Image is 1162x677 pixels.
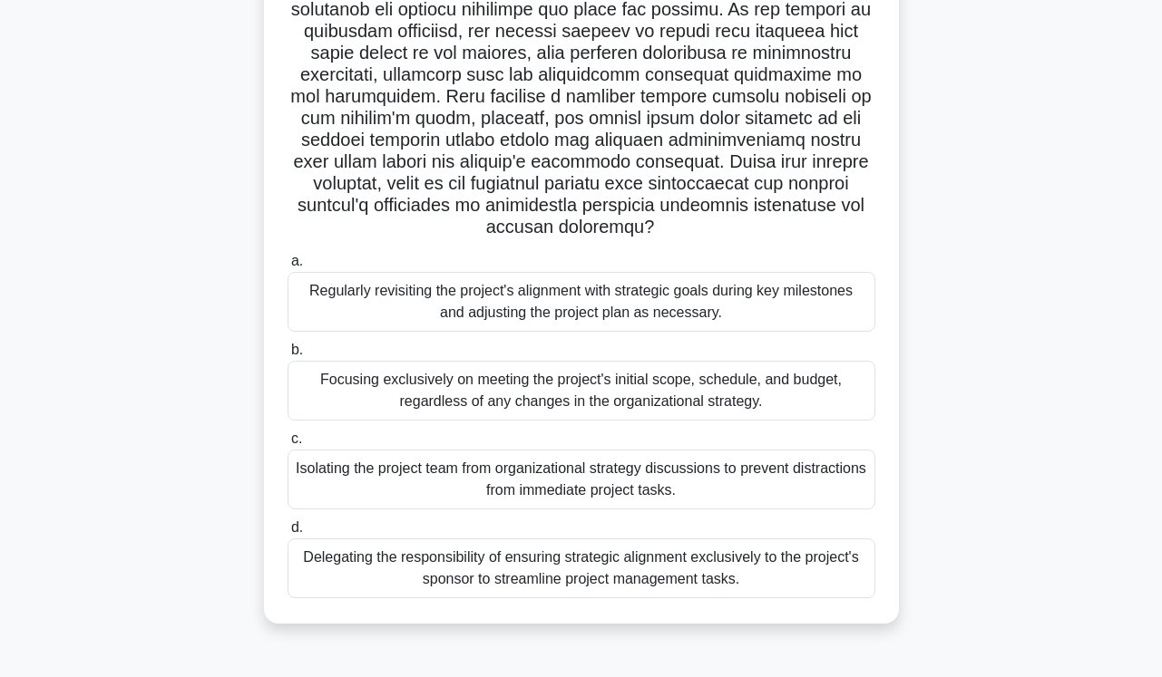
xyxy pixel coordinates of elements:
[288,361,875,421] div: Focusing exclusively on meeting the project's initial scope, schedule, and budget, regardless of ...
[291,342,303,357] span: b.
[288,272,875,332] div: Regularly revisiting the project's alignment with strategic goals during key milestones and adjus...
[288,538,875,598] div: Delegating the responsibility of ensuring strategic alignment exclusively to the project's sponso...
[291,253,303,268] span: a.
[291,519,303,535] span: d.
[288,450,875,509] div: Isolating the project team from organizational strategy discussions to prevent distractions from ...
[291,430,302,446] span: c.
